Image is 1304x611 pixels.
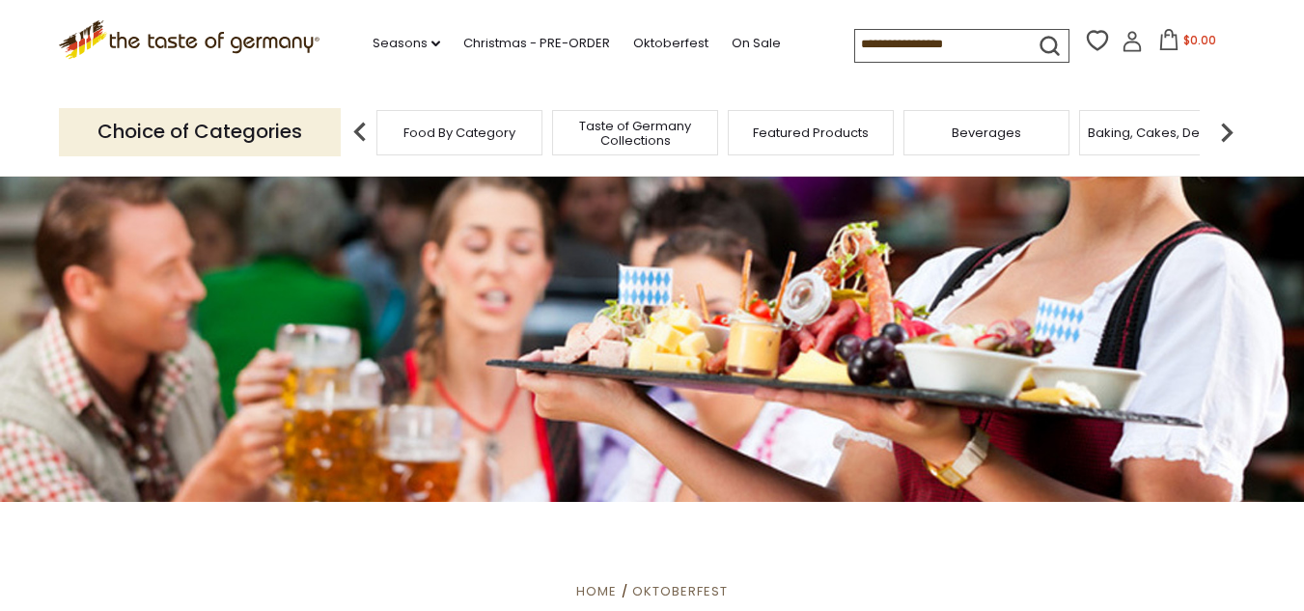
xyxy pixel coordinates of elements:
[558,119,712,148] a: Taste of Germany Collections
[952,125,1021,140] a: Beverages
[59,108,341,155] p: Choice of Categories
[753,125,869,140] a: Featured Products
[341,113,379,152] img: previous arrow
[403,125,515,140] a: Food By Category
[463,33,610,54] a: Christmas - PRE-ORDER
[632,582,728,600] a: Oktoberfest
[732,33,781,54] a: On Sale
[1207,113,1246,152] img: next arrow
[1147,29,1229,58] button: $0.00
[1088,125,1237,140] a: Baking, Cakes, Desserts
[633,33,708,54] a: Oktoberfest
[576,582,617,600] a: Home
[1183,32,1216,48] span: $0.00
[373,33,440,54] a: Seasons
